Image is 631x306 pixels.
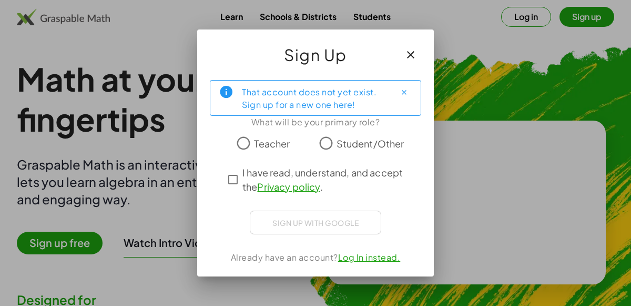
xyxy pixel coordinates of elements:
[254,136,290,151] span: Teacher
[242,85,387,111] div: That account does not yet exist. Sign up for a new one here!
[284,42,347,67] span: Sign Up
[257,181,320,193] a: Privacy policy
[338,252,401,263] a: Log In instead.
[337,136,404,151] span: Student/Other
[395,84,412,101] button: Close
[210,116,421,129] div: What will be your primary role?
[242,165,408,194] span: I have read, understand, and accept the .
[210,251,421,264] div: Already have an account?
